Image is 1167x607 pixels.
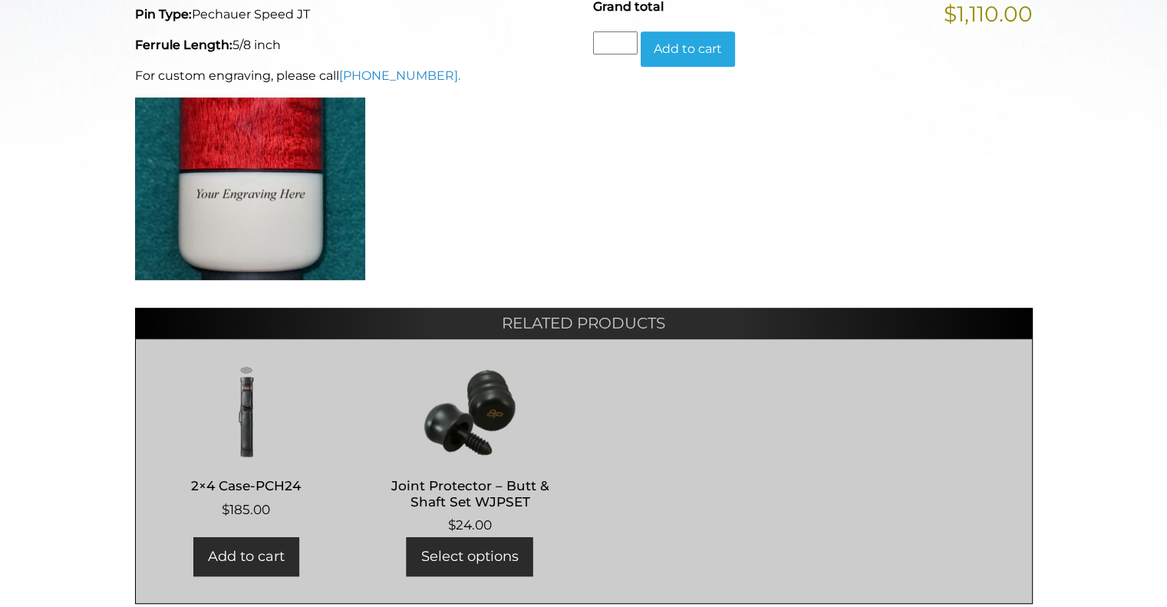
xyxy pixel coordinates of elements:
span: $ [448,517,456,533]
strong: Ferrule Length: [135,38,232,52]
strong: Pin Type: [135,7,192,21]
p: Pechauer Speed JT [135,5,575,24]
img: Joint Protector - Butt & Shaft Set WJPSET [374,366,565,458]
span: $ [222,502,229,517]
p: 5/8 inch [135,36,575,54]
bdi: 24.00 [448,517,492,533]
p: For custom engraving, please call [135,67,575,85]
a: [PHONE_NUMBER]. [339,68,460,83]
img: 2x4 Case-PCH24 [151,366,342,458]
h2: Related products [135,308,1033,338]
a: Joint Protector – Butt & Shaft Set WJPSET $24.00 [374,366,565,536]
h2: Joint Protector – Butt & Shaft Set WJPSET [374,472,565,516]
input: Product quantity [593,31,638,54]
button: Add to cart [641,31,735,67]
a: 2×4 Case-PCH24 $185.00 [151,366,342,520]
a: Select options for “Joint Protector - Butt & Shaft Set WJPSET” [407,537,533,576]
bdi: 185.00 [222,502,270,517]
h2: 2×4 Case-PCH24 [151,472,342,500]
a: Add to cart: “2x4 Case-PCH24” [193,537,299,576]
